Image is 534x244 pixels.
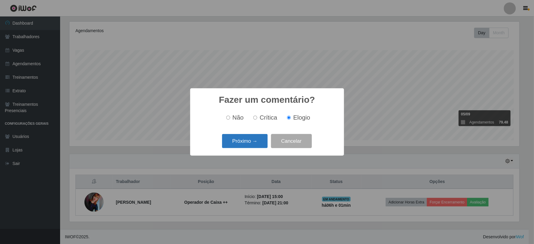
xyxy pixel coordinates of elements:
[226,116,230,120] input: Não
[271,134,312,148] button: Cancelar
[219,94,315,105] h2: Fazer um comentário?
[222,134,268,148] button: Próximo →
[293,114,310,121] span: Elogio
[253,116,257,120] input: Crítica
[233,114,244,121] span: Não
[260,114,277,121] span: Crítica
[287,116,291,120] input: Elogio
